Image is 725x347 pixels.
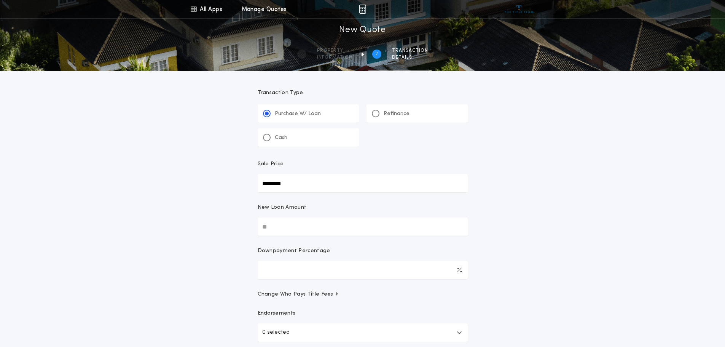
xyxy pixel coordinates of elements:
[317,54,352,61] span: information
[258,247,330,255] p: Downpayment Percentage
[384,110,410,118] p: Refinance
[505,5,533,13] img: vs-icon
[258,217,468,236] input: New Loan Amount
[262,328,290,337] p: 0 selected
[258,174,468,192] input: Sale Price
[258,89,468,97] p: Transaction Type
[258,291,468,298] button: Change Who Pays Title Fees
[392,48,428,54] span: Transaction
[359,5,366,14] img: img
[258,310,468,317] p: Endorsements
[258,261,468,279] input: Downpayment Percentage
[258,204,307,211] p: New Loan Amount
[392,54,428,61] span: details
[258,323,468,342] button: 0 selected
[258,160,284,168] p: Sale Price
[339,24,386,36] h1: New Quote
[275,110,321,118] p: Purchase W/ Loan
[375,51,378,57] h2: 2
[317,48,352,54] span: Property
[275,134,287,142] p: Cash
[258,291,339,298] span: Change Who Pays Title Fees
